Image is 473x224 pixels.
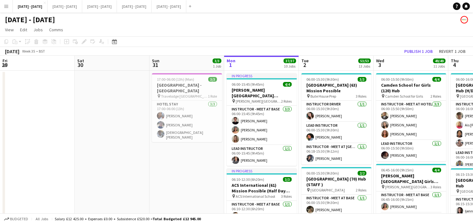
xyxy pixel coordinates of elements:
span: 2 Roles [430,94,441,99]
button: Publish 1 job [402,47,435,55]
span: 49/49 [433,59,445,63]
span: All jobs [34,216,49,221]
span: Camden School for Girls [385,94,423,99]
span: Fri [3,58,8,64]
span: 31 [151,61,159,69]
span: 4 [450,61,459,69]
app-card-role: Lead Instructor1/106:00-15:50 (9h50m)[PERSON_NAME] [376,140,446,161]
span: Sat [77,58,84,64]
div: In progress [227,73,297,78]
span: Sun [152,58,159,64]
div: 13 Jobs [359,64,370,69]
app-job-card: 06:00-15:30 (9h30m)3/3[GEOGRAPHIC_DATA] (63) Mission Possible Bute House Prep3 RolesInstructor Dr... [301,73,371,165]
app-card-role: Hotel Stay3/317:00-06:00 (13h)[PERSON_NAME][PERSON_NAME][DEMOGRAPHIC_DATA][PERSON_NAME] [152,101,222,142]
a: Jobs [31,26,45,34]
span: Wed [376,58,384,64]
span: 06:10-12:30 (6h20m) [232,177,264,182]
app-card-role: Instructor - Meet at Hotel3/306:00-15:50 (9h50m)[PERSON_NAME][PERSON_NAME][PERSON_NAME] [376,101,446,140]
span: Total Budgeted £12 945.00 [153,216,201,221]
span: Travelodge [GEOGRAPHIC_DATA] [GEOGRAPHIC_DATA] [161,94,208,99]
span: 3/3 [213,59,221,63]
span: 53/53 [358,59,371,63]
span: 3/3 [208,77,217,82]
span: 3/3 [358,77,366,82]
span: 1 Role [208,94,217,99]
a: Comms [47,26,66,34]
span: Edit [20,27,27,33]
span: 06:45-16:00 (9h15m) [381,168,414,172]
span: 3 Roles [430,185,441,189]
span: 30 [76,61,84,69]
app-card-role: Instructor - Meet at Base1/106:45-16:00 (9h15m)[PERSON_NAME] [376,191,446,213]
span: 06:00-15:50 (9h50m) [381,77,414,82]
span: 2/2 [358,171,366,176]
span: 4/4 [432,77,441,82]
app-card-role: Instructor - Meet at [GEOGRAPHIC_DATA]1/106:18-15:30 (9h12m)[PERSON_NAME] [301,143,371,165]
span: 3/3 [283,177,292,182]
a: View [3,26,16,34]
app-job-card: 17:00-06:00 (13h) (Mon)3/3[GEOGRAPHIC_DATA] - [GEOGRAPHIC_DATA] Travelodge [GEOGRAPHIC_DATA] [GEO... [152,73,222,142]
a: Edit [18,26,30,34]
app-card-role: Lead Instructor1/106:00-15:30 (9h30m)[PERSON_NAME] [301,122,371,143]
h3: [PERSON_NAME][GEOGRAPHIC_DATA] Girls (120/120) Hub (Split Day) [376,173,446,184]
button: Budgeted [3,216,29,222]
div: Salary £12 425.00 + Expenses £0.00 + Subsistence £520.00 = [55,216,201,221]
app-card-role: Instructor Driver1/106:00-15:30 (9h30m)[PERSON_NAME] [301,101,371,122]
app-card-role: Instructor - Meet at Base1/106:00-15:30 (9h30m)[PERSON_NAME] [301,195,371,216]
h3: [GEOGRAPHIC_DATA] (70) Hub (STAFF ) [301,176,371,187]
span: 1 [226,61,235,69]
h3: Camden School for Girls (120) Hub [376,82,446,94]
h3: ACS International (61) Mission Possible (Half Day AM) [227,182,297,194]
button: Revert 1 job [436,47,468,55]
span: 2 Roles [281,99,292,104]
span: 3 Roles [281,194,292,199]
app-card-role: Instructor - Meet at Base1/106:10-12:30 (6h20m)[PERSON_NAME] [227,201,297,222]
span: 06:00-15:30 (9h30m) [306,171,339,176]
span: Tue [301,58,309,64]
button: [DATE] - [DATE] [117,0,152,13]
app-user-avatar: Programmes & Operations [460,16,468,23]
span: Comms [49,27,63,33]
span: Thu [451,58,459,64]
app-card-role: Lead Instructor1/106:00-15:45 (9h45m)[PERSON_NAME] [227,145,297,166]
button: [DATE] - [DATE] [48,0,82,13]
app-card-role: Instructor - Meet at Base3/306:00-15:45 (9h45m)[PERSON_NAME][PERSON_NAME][PERSON_NAME] [227,106,297,145]
span: [GEOGRAPHIC_DATA] [310,188,345,192]
span: Bute House Prep [310,94,336,99]
span: 2 Roles [356,188,366,192]
span: 37/37 [284,59,296,63]
button: [DATE] - [DATE] [152,0,186,13]
h3: [PERSON_NAME][GEOGRAPHIC_DATA][PERSON_NAME] (100) Hub [227,87,297,99]
span: [PERSON_NAME][GEOGRAPHIC_DATA][PERSON_NAME] [236,99,281,104]
span: Jobs [33,27,43,33]
button: [DATE] - [DATE] [13,0,48,13]
span: Mon [227,58,235,64]
h1: [DATE] - [DATE] [5,15,55,24]
h3: [GEOGRAPHIC_DATA] (63) Mission Possible [301,82,371,94]
span: View [5,27,14,33]
span: 06:00-15:30 (9h30m) [306,77,339,82]
button: [DATE] - [DATE] [82,0,117,13]
span: 06:00-15:45 (9h45m) [232,82,264,87]
span: 17:00-06:00 (13h) (Mon) [157,77,194,82]
div: In progress [227,168,297,173]
span: [PERSON_NAME][GEOGRAPHIC_DATA] for Girls [385,185,430,189]
div: 10 Jobs [284,64,296,69]
span: 2 [300,61,309,69]
h3: [GEOGRAPHIC_DATA] - [GEOGRAPHIC_DATA] [152,82,222,94]
span: 29 [2,61,8,69]
span: ACS International School [236,194,275,199]
span: Week 35 [21,49,36,53]
span: 4/4 [283,82,292,87]
span: 4/4 [432,168,441,172]
div: 11 Jobs [433,64,445,69]
div: [DATE] [5,48,19,54]
app-job-card: 06:00-15:50 (9h50m)4/4Camden School for Girls (120) Hub Camden School for Girls2 RolesInstructor ... [376,73,446,161]
span: 3 Roles [356,94,366,99]
app-job-card: In progress06:00-15:45 (9h45m)4/4[PERSON_NAME][GEOGRAPHIC_DATA][PERSON_NAME] (100) Hub [PERSON_NA... [227,73,297,166]
span: Budgeted [10,217,28,221]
